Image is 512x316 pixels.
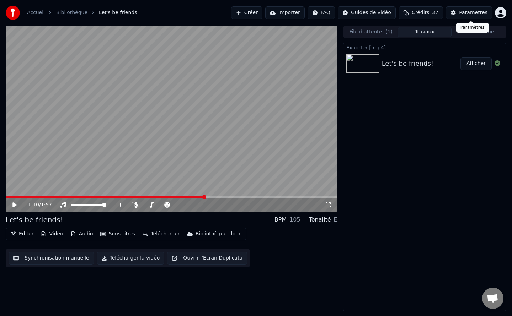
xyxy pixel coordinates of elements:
div: / [28,201,45,208]
button: Importer [265,6,305,19]
span: ( 1 ) [385,28,393,36]
button: Télécharger [139,229,182,239]
div: Ouvrir le chat [482,288,503,309]
button: Afficher [460,57,492,70]
div: Let's be friends! [382,59,433,69]
button: Paramètres [446,6,492,19]
span: 1:10 [28,201,39,208]
div: Paramètres [459,9,487,16]
div: Tonalité [309,216,331,224]
a: Bibliothèque [56,9,87,16]
div: 105 [289,216,300,224]
div: Exporter [.mp4] [343,43,506,51]
span: 37 [432,9,438,16]
span: 1:57 [41,201,52,208]
button: File d'attente [344,27,398,37]
span: Crédits [412,9,429,16]
div: Let's be friends! [6,215,63,225]
a: Accueil [27,9,45,16]
div: Bibliothèque cloud [196,230,242,238]
button: Créer [231,6,262,19]
div: E [334,216,337,224]
button: Télécharger la vidéo [97,252,165,265]
button: Synchronisation manuelle [9,252,94,265]
div: Paramètres [456,23,489,33]
nav: breadcrumb [27,9,139,16]
img: youka [6,6,20,20]
button: Travaux [398,27,452,37]
button: FAQ [308,6,335,19]
button: Crédits37 [399,6,443,19]
button: Audio [68,229,96,239]
button: Éditer [7,229,36,239]
button: Ouvrir l'Ecran Duplicata [167,252,247,265]
span: Let's be friends! [99,9,139,16]
button: Vidéo [38,229,66,239]
div: BPM [274,216,287,224]
button: Guides de vidéo [338,6,396,19]
button: Sous-titres [97,229,138,239]
button: Bibliothèque [452,27,505,37]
